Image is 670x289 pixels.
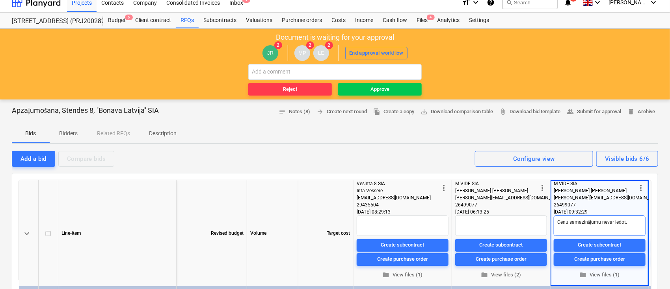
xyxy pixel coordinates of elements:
[421,108,428,115] span: save_alt
[274,41,282,49] span: 2
[455,180,538,187] div: M VIDE SIA
[262,45,278,61] div: Jānis Ruskuls
[427,15,435,20] span: 4
[455,269,547,281] button: View files (2)
[357,201,439,208] div: 29435504
[554,187,636,194] div: [PERSON_NAME] [PERSON_NAME]
[125,15,133,20] span: 6
[455,208,547,215] div: [DATE] 06:13:25
[313,45,329,61] div: Lāsma Erharde
[176,13,199,28] a: RFQs
[22,229,32,238] span: keyboard_arrow_down
[596,151,658,167] button: Visible bids 6/6
[421,107,493,116] span: Download comparison table
[567,107,621,116] span: Submit for approval
[357,208,449,215] div: [DATE] 08:29:13
[267,50,274,56] span: JR
[475,151,593,167] button: Configure view
[624,106,658,118] button: Archive
[412,13,432,28] a: Files4
[476,255,527,264] div: Create purchase order
[370,106,417,118] button: Create a copy
[103,13,130,28] div: Budget
[554,208,646,215] div: [DATE] 09:32:29
[481,271,488,278] span: folder
[378,13,412,28] div: Cash flow
[480,241,523,250] div: Create subcontract
[432,13,464,28] a: Analytics
[306,41,314,49] span: 2
[199,13,241,28] a: Subcontracts
[580,271,587,278] span: folder
[381,241,424,250] div: Create subcontract
[627,108,635,115] span: delete
[149,180,247,286] div: Revised budget
[12,17,94,26] div: [STREET_ADDRESS] (PRJ2002826) 2601978
[316,108,324,115] span: arrow_forward
[574,255,625,264] div: Create purchase order
[357,253,449,265] button: Create purchase order
[357,187,439,194] div: Inta Vessere
[298,180,354,286] div: Target cost
[439,183,449,193] span: more_vert
[578,241,622,250] div: Create subcontract
[417,106,496,118] a: Download comparison table
[294,45,310,61] div: Mārtiņš Pogulis
[350,13,378,28] a: Income
[357,180,439,187] div: Vesinta 8 SIA
[357,239,449,251] button: Create subcontract
[554,195,664,201] span: [PERSON_NAME][EMAIL_ADDRESS][DOMAIN_NAME]
[631,251,670,289] iframe: Chat Widget
[338,83,422,96] button: Approve
[499,107,560,116] span: Download bid template
[12,151,55,167] button: Add a bid
[455,239,547,251] button: Create subcontract
[377,255,428,264] div: Create purchase order
[318,50,324,56] span: LE
[373,107,414,116] span: Create a copy
[605,154,650,164] div: Visible bids 6/6
[357,195,431,201] span: [EMAIL_ADDRESS][DOMAIN_NAME]
[59,129,78,138] p: Bidders
[277,13,327,28] a: Purchase orders
[464,13,494,28] a: Settings
[383,271,390,278] span: folder
[21,129,40,138] p: Bids
[248,83,332,96] button: Reject
[370,85,389,94] div: Approve
[149,129,177,138] p: Description
[455,187,538,194] div: [PERSON_NAME] [PERSON_NAME]
[455,253,547,265] button: Create purchase order
[345,47,408,59] button: End approval workflow
[327,13,350,28] a: Costs
[357,269,449,281] button: View files (1)
[455,195,565,201] span: [PERSON_NAME][EMAIL_ADDRESS][DOMAIN_NAME]
[20,154,47,164] div: Add a bid
[538,183,547,193] span: more_vert
[554,180,636,187] div: M VIDE SIA
[283,85,297,94] div: Reject
[241,13,277,28] a: Valuations
[513,154,555,164] div: Configure view
[325,41,333,49] span: 2
[627,107,655,116] span: Archive
[496,106,564,118] a: Download bid template
[564,106,624,118] button: Submit for approval
[554,269,646,281] button: View files (1)
[316,107,367,116] span: Create next round
[103,13,130,28] a: Budget6
[247,180,298,286] div: Volume
[554,201,636,208] div: 26499077
[130,13,176,28] div: Client contract
[554,215,646,236] textarea: Cenu samazinājumu nevar iedot.
[557,270,642,279] span: View files (1)
[458,270,544,279] span: View files (2)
